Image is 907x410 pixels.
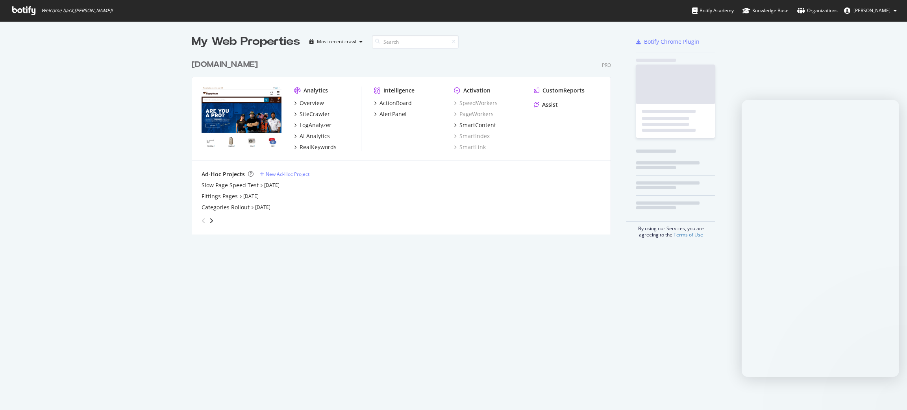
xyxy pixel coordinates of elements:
[454,143,486,151] a: SmartLink
[300,99,324,107] div: Overview
[674,231,703,238] a: Terms of Use
[463,87,491,94] div: Activation
[294,132,330,140] a: AI Analytics
[542,101,558,109] div: Assist
[459,121,496,129] div: SmartContent
[300,143,337,151] div: RealKeywords
[534,87,585,94] a: CustomReports
[198,214,209,227] div: angle-left
[243,193,259,199] a: [DATE]
[192,50,617,235] div: grid
[454,121,496,129] a: SmartContent
[602,62,611,68] div: Pro
[626,221,715,238] div: By using our Services, you are agreeing to the
[379,110,407,118] div: AlertPanel
[192,59,258,70] div: [DOMAIN_NAME]
[853,7,890,14] span: Alejandra Roca
[542,87,585,94] div: CustomReports
[294,143,337,151] a: RealKeywords
[192,59,261,70] a: [DOMAIN_NAME]
[264,182,280,188] a: [DATE]
[266,171,309,177] div: New Ad-Hoc Project
[209,217,214,225] div: angle-right
[41,7,113,14] span: Welcome back, [PERSON_NAME] !
[300,110,330,118] div: SiteCrawler
[379,99,412,107] div: ActionBoard
[304,87,328,94] div: Analytics
[294,110,330,118] a: SiteCrawler
[294,99,324,107] a: Overview
[742,7,789,15] div: Knowledge Base
[880,383,899,402] iframe: Intercom live chat
[202,203,250,211] a: Categories Rollout
[742,100,899,377] iframe: Intercom live chat
[260,171,309,177] a: New Ad-Hoc Project
[374,110,407,118] a: AlertPanel
[454,110,494,118] a: PageWorkers
[534,101,558,109] a: Assist
[202,181,259,189] a: Slow Page Speed Test
[374,99,412,107] a: ActionBoard
[300,121,331,129] div: LogAnalyzer
[317,39,356,44] div: Most recent crawl
[636,38,700,46] a: Botify Chrome Plugin
[202,192,238,200] a: Fittings Pages
[192,34,300,50] div: My Web Properties
[202,170,245,178] div: Ad-Hoc Projects
[454,132,490,140] a: SmartIndex
[797,7,838,15] div: Organizations
[372,35,459,49] input: Search
[644,38,700,46] div: Botify Chrome Plugin
[306,35,366,48] button: Most recent crawl
[294,121,331,129] a: LogAnalyzer
[383,87,415,94] div: Intelligence
[255,204,270,211] a: [DATE]
[838,4,903,17] button: [PERSON_NAME]
[692,7,734,15] div: Botify Academy
[202,87,281,150] img: www.supplyhouse.com
[300,132,330,140] div: AI Analytics
[454,99,498,107] a: SpeedWorkers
